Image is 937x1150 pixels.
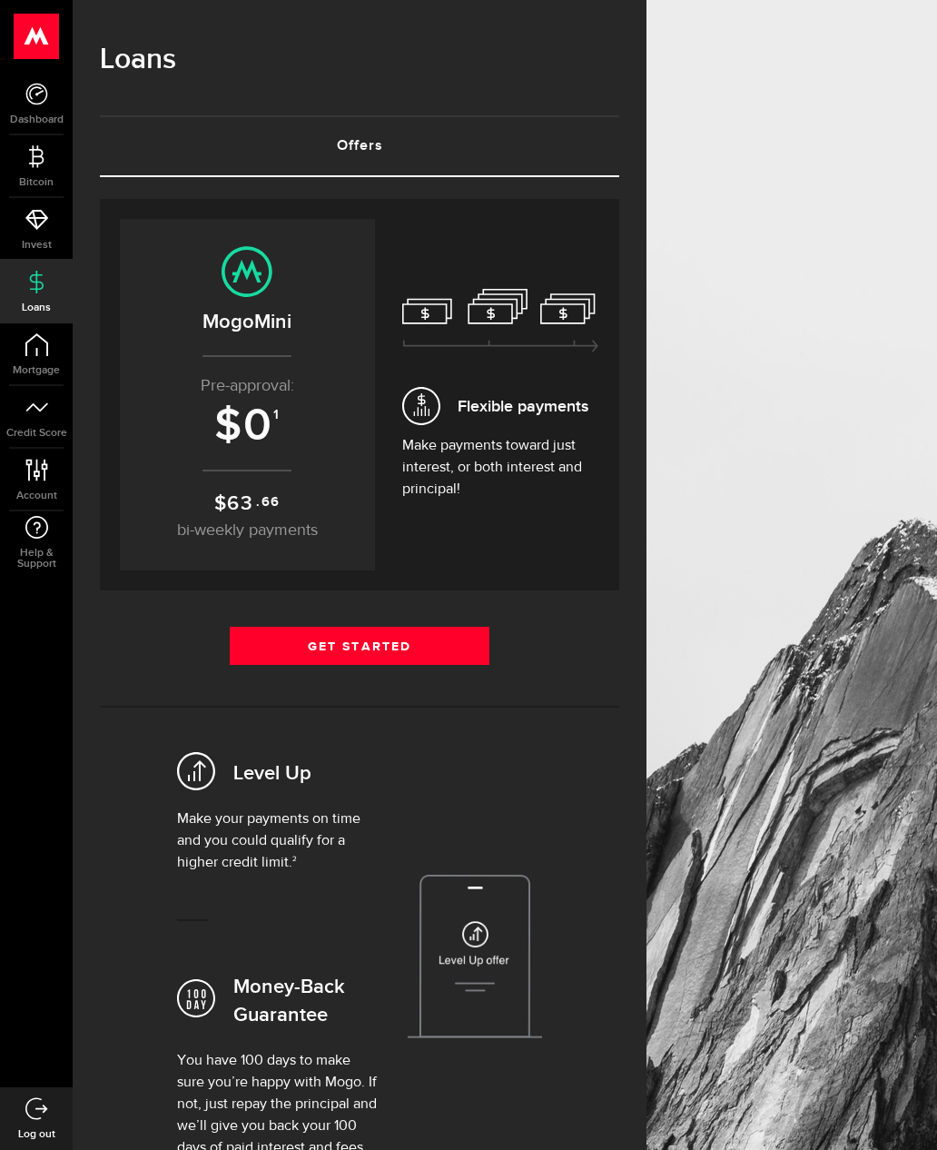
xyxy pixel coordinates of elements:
h2: Money-Back Guarantee [233,974,380,1030]
iframe: LiveChat chat widget [861,1074,937,1150]
p: Pre-approval: [138,374,357,399]
sup: 2 [292,856,297,863]
span: $ [214,399,243,453]
a: Get Started [230,627,489,665]
sup: 1 [273,407,281,423]
a: Offers [100,117,619,175]
span: 0 [243,399,273,453]
h1: Loans [100,36,619,84]
span: 63 [227,491,254,516]
span: Flexible payments [458,394,588,419]
h2: MogoMini [138,307,357,337]
span: $ [214,491,228,516]
span: bi-weekly payments [177,522,318,539]
ul: Tabs Navigation [100,115,619,177]
h2: Level Up [233,760,311,788]
p: Make your payments on time and you could qualify for a higher credit limit. [177,808,380,874]
p: Make payments toward just interest, or both interest and principal! [402,435,599,501]
sup: .66 [256,492,281,512]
